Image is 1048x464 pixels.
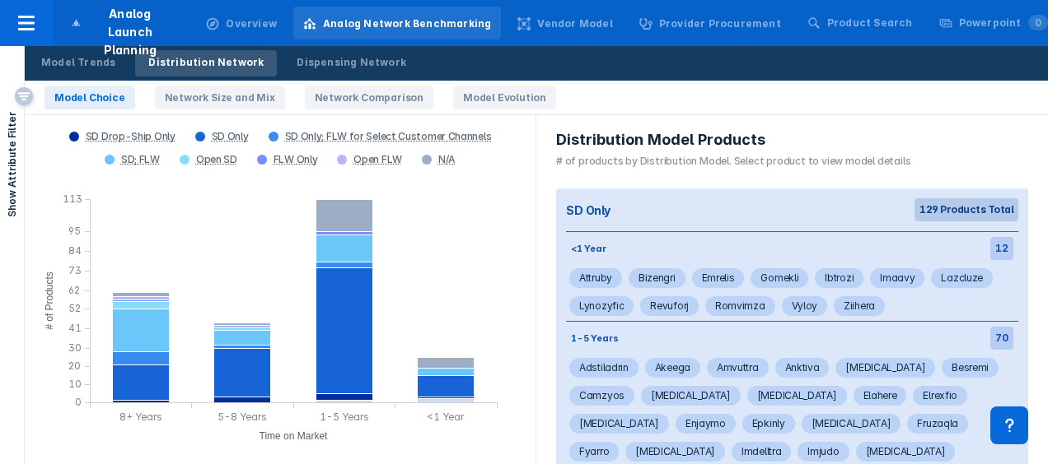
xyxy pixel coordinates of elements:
[692,268,745,288] span: Emrelis
[566,238,611,259] div: <1 Year
[569,268,622,288] span: Attruby
[86,130,175,143] div: SD Drop-Ship Only
[569,358,639,378] span: Adstiladrin
[323,16,491,31] div: Analog Network Benchmarking
[68,341,82,354] text: 30
[353,153,402,166] div: Open FLW
[742,414,795,434] span: Epkinly
[732,442,791,462] span: Imdelltra
[212,130,249,143] div: SD Only
[196,7,287,39] a: Overview
[320,411,369,423] text: 1-5 Years
[569,414,669,434] span: [MEDICAL_DATA]
[569,442,619,462] span: Fyarro
[640,296,699,316] span: Revuforj
[566,203,611,217] div: SD Only
[453,86,556,109] a: Model Evolution
[226,16,277,31] div: Overview
[119,411,162,423] text: 8+ Years
[802,414,901,434] span: [MEDICAL_DATA]
[148,55,264,70] div: Distribution Network
[41,55,115,70] div: Model Trends
[629,268,685,288] span: Bizengri
[260,430,329,442] tspan: Time on Market
[68,378,82,390] text: 10
[196,153,237,166] div: Open SD
[751,268,808,288] span: Gomekli
[297,55,406,70] div: Dispensing Network
[285,130,492,143] div: SD Only; FLW for Select Customer Channels
[566,327,623,349] div: 1-5 Years
[990,406,1028,444] div: Contact Support
[305,86,433,109] a: Network Comparison
[438,153,456,166] div: N/A
[913,386,967,406] span: Elrexfio
[427,411,465,423] text: <1 Year
[556,130,765,150] span: Distribution Model Products
[68,264,82,276] text: 73
[35,191,513,454] g: column chart , with 10 column series, . Y-scale minimum value is 0 , maximum value is 113. X-scal...
[1028,15,1048,30] span: 0
[63,193,82,205] text: 113
[942,358,999,378] span: Besremi
[782,296,828,316] span: Vyloy
[68,322,82,334] text: 41
[907,414,968,434] span: Fruzaqla
[537,16,612,31] div: Vendor Model
[834,296,885,316] span: Ziihera
[676,414,736,434] span: Enjaymo
[629,7,791,39] a: Provider Procurement
[556,154,910,169] div: # of products by Distribution Model. Select product to view model details
[990,327,1013,350] div: 70
[659,16,781,31] div: Provider Procurement
[775,358,830,378] span: Anktiva
[274,153,318,166] div: FLW Only
[68,284,80,296] text: 62
[915,198,1018,221] div: 129 Products Total
[6,112,18,217] div: Show Attribute Filter
[990,237,1013,260] div: 12
[569,386,634,406] span: Camzyos
[68,244,82,257] text: 84
[44,271,55,330] tspan: # of Products
[293,7,501,39] a: Analog Network Benchmarking
[854,386,907,406] span: Elahere
[155,86,285,109] a: Network Size and Mix
[827,16,913,30] div: Product Search
[283,50,419,77] a: Dispensing Network
[68,225,81,237] text: 95
[931,268,993,288] span: Lazcluze
[135,50,277,77] a: Distribution Network
[68,360,81,372] text: 20
[121,153,160,166] div: SD; FLW
[569,296,634,316] span: Lynozyfic
[68,302,81,314] text: 52
[218,411,267,423] text: 5-8 Years
[28,50,129,77] a: Model Trends
[856,442,956,462] span: [MEDICAL_DATA]
[625,442,725,462] span: [MEDICAL_DATA]
[645,358,700,378] span: Akeega
[835,358,935,378] span: [MEDICAL_DATA]
[75,396,82,408] text: 0
[870,268,924,288] span: Imaavy
[44,86,135,109] a: Model Choice
[747,386,847,406] span: [MEDICAL_DATA]
[707,358,769,378] span: Amvuttra
[508,7,622,39] a: Vendor Model
[815,268,863,288] span: Ibtrozi
[959,16,1048,30] div: Powerpoint
[641,386,741,406] span: [MEDICAL_DATA]
[705,296,775,316] span: Romvimza
[798,442,849,462] span: Imjudo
